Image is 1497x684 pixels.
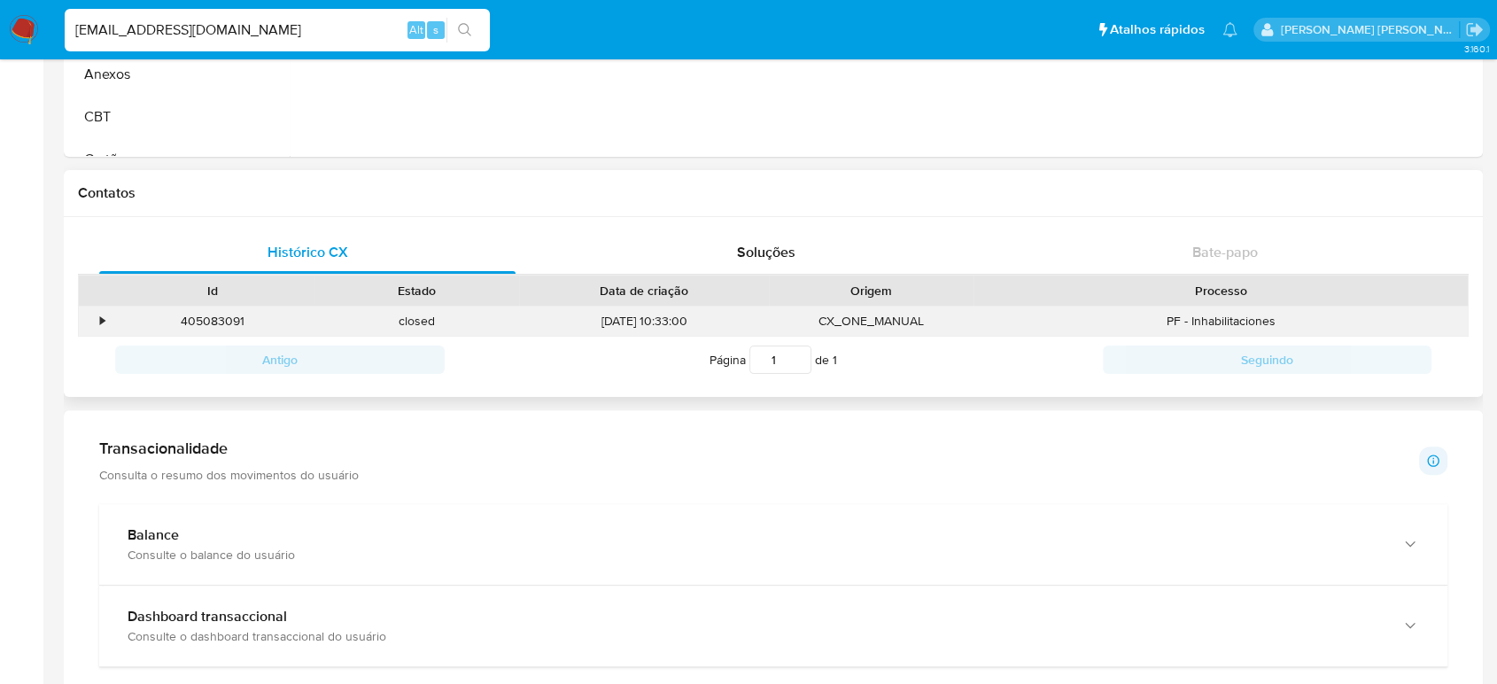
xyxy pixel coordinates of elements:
span: Página de [710,346,837,374]
button: Antigo [115,346,445,374]
span: Alt [409,21,423,38]
button: Seguindo [1103,346,1432,374]
div: [DATE] 10:33:00 [519,307,769,336]
input: Pesquise usuários ou casos... [65,19,490,42]
div: • [100,313,105,330]
span: 3.160.1 [1463,42,1488,56]
span: Bate-papo [1192,242,1258,262]
span: Soluções [737,242,795,262]
a: Sair [1465,20,1484,39]
div: 405083091 [110,307,314,336]
button: CBT [68,96,290,138]
div: Data de criação [531,282,756,299]
span: 1 [833,351,837,369]
a: Notificações [1222,22,1237,37]
span: Atalhos rápidos [1110,20,1205,39]
button: search-icon [446,18,483,43]
span: Histórico CX [268,242,348,262]
p: sabrina.lima@mercadopago.com.br [1281,21,1460,38]
button: Anexos [68,53,290,96]
div: Processo [986,282,1455,299]
div: CX_ONE_MANUAL [769,307,973,336]
div: Estado [327,282,507,299]
div: Id [122,282,302,299]
span: s [433,21,438,38]
button: Cartões [68,138,290,181]
div: Origem [781,282,961,299]
h1: Contatos [78,184,1469,202]
div: PF - Inhabilitaciones [973,307,1468,336]
div: closed [314,307,519,336]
